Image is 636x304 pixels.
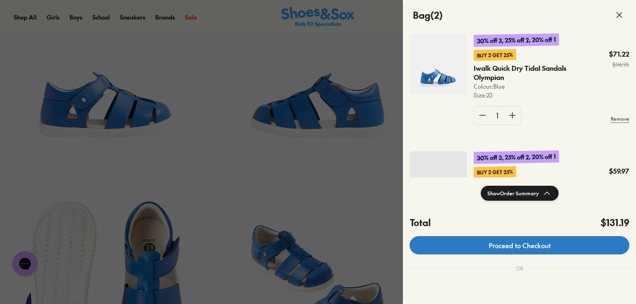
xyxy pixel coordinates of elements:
p: Buy 2 Get 25% [474,49,516,61]
img: 4-504036.jpg [410,151,467,211]
p: Colour: Blue [474,82,599,91]
s: $94.95 [609,60,629,69]
button: Gorgias live chat [4,3,29,28]
p: Size : 23 [474,91,599,100]
p: 30% off 3, 25% off 2, 20% off 1 [474,150,559,164]
a: Proceed to Checkout [410,236,629,254]
s: $79.95 [609,177,629,186]
p: $59.97 [609,167,629,176]
p: $71.22 [609,50,629,59]
p: 30% off 3, 25% off 2, 20% off 1 [474,33,559,47]
h4: Bag ( 2 ) [413,8,443,22]
p: Buy 2 Get 25% [474,166,516,178]
div: OR [509,258,530,279]
img: 4-551509.jpg [410,34,467,94]
h4: Total [410,216,431,229]
button: ShowOrder Summary [481,186,559,201]
p: Iwalk Quick Dry Tidal Sandals Olympian [474,64,574,82]
div: 1 [491,107,504,125]
h4: $131.19 [601,216,629,229]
